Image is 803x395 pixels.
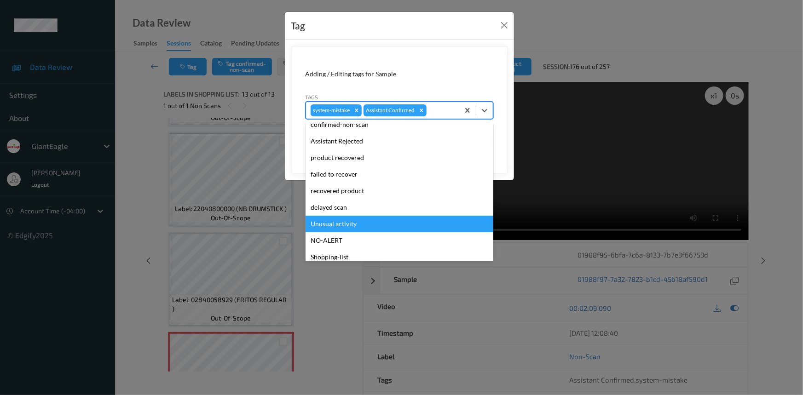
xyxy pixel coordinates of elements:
[291,18,306,33] div: Tag
[498,19,511,32] button: Close
[306,116,493,133] div: confirmed-non-scan
[352,104,362,116] div: Remove system-mistake
[306,249,493,265] div: Shopping-list
[306,149,493,166] div: product recovered
[306,166,493,183] div: failed to recover
[364,104,416,116] div: Assistant Confirmed
[306,133,493,149] div: Assistant Rejected
[306,216,493,232] div: Unusual activity
[416,104,427,116] div: Remove Assistant Confirmed
[306,93,318,101] label: Tags
[306,232,493,249] div: NO-ALERT
[306,199,493,216] div: delayed scan
[311,104,352,116] div: system-mistake
[306,183,493,199] div: recovered product
[306,69,493,79] div: Adding / Editing tags for Sample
